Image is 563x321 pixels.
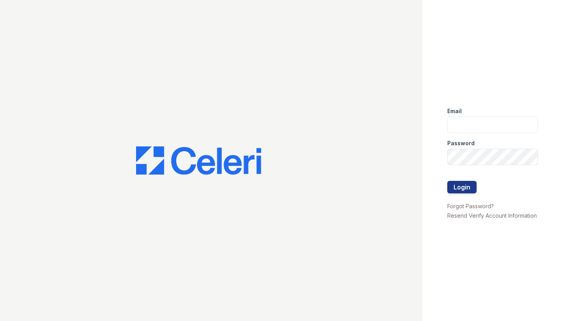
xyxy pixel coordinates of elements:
label: Password [447,139,475,147]
a: Forgot Password? [447,203,494,209]
button: Login [447,181,477,193]
img: CE_Logo_Blue-a8612792a0a2168367f1c8372b55b34899dd931a85d93a1a3d3e32e68fde9ad4.png [136,146,261,175]
label: Email [447,107,462,115]
a: Resend Verify Account Information [447,212,537,219]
